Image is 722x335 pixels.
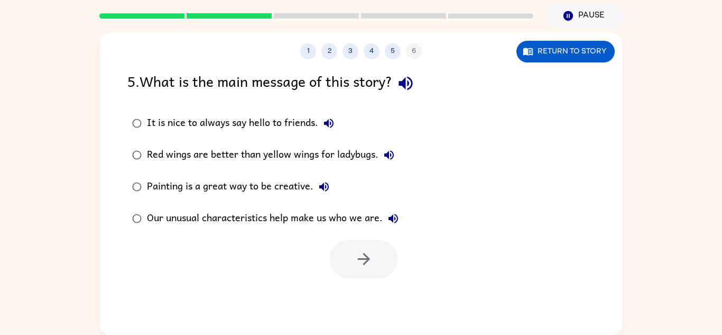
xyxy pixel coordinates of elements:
div: It is nice to always say hello to friends. [147,113,339,134]
button: 5 [385,43,401,59]
button: 2 [321,43,337,59]
button: Our unusual characteristics help make us who we are. [383,208,404,229]
div: Red wings are better than yellow wings for ladybugs. [147,144,400,166]
div: Our unusual characteristics help make us who we are. [147,208,404,229]
button: Painting is a great way to be creative. [313,176,335,197]
button: Pause [546,4,623,28]
button: Return to story [516,41,615,62]
button: It is nice to always say hello to friends. [318,113,339,134]
button: Red wings are better than yellow wings for ladybugs. [378,144,400,166]
div: Painting is a great way to be creative. [147,176,335,197]
button: 1 [300,43,316,59]
div: 5 . What is the main message of this story? [127,70,595,97]
button: 4 [364,43,379,59]
button: 3 [343,43,358,59]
